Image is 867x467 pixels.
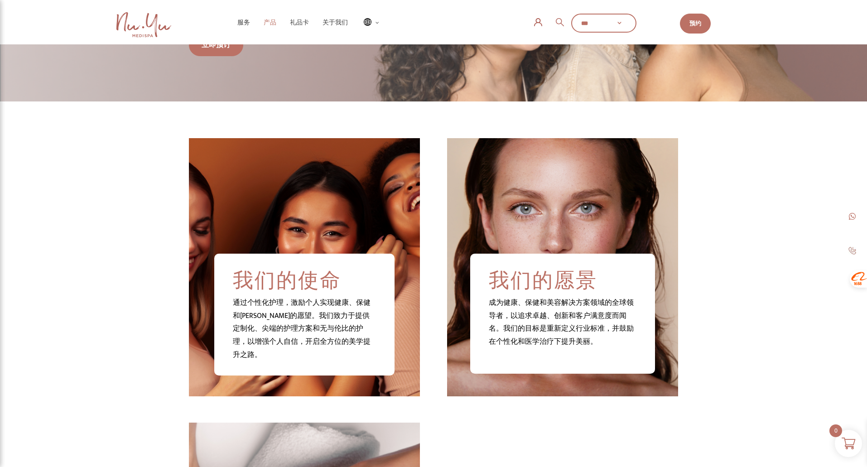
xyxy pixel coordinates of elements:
font: 0 [834,426,838,436]
font: 产品 [264,19,276,26]
img: call-1.jpg [848,247,856,255]
img: Nu Yu Medispa 之家 [116,12,171,37]
font: 服务 [237,19,250,26]
a: 礼品卡 [283,19,316,26]
font: 我们的使命 [233,268,342,292]
a: 努玉医疗水疗中心 [116,12,173,37]
font: 我们的愿景 [489,268,597,292]
font: 预约 [689,19,701,29]
font: 立即预订 [202,39,231,51]
a: 预约 [680,14,711,34]
font: 成为健康、保健和美容解决方案领域的全球领导者，以追求卓越、创新和客户满意度而闻名。我们的目标是重新定义行业标准，并鼓励在个性化和医学治疗下提升美丽。 [489,297,634,348]
font: 礼品卡 [290,19,309,26]
font: 通过个性化护理，激励个人实现健康、保健和[PERSON_NAME]的愿望。我们致力于提供定制化、尖端的护理方案和无与伦比的护理，以增强个人自信，开启全方位的美学提升之路。 [233,297,371,361]
font: 关于我们 [323,19,348,26]
a: 立即预订 [189,34,243,56]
